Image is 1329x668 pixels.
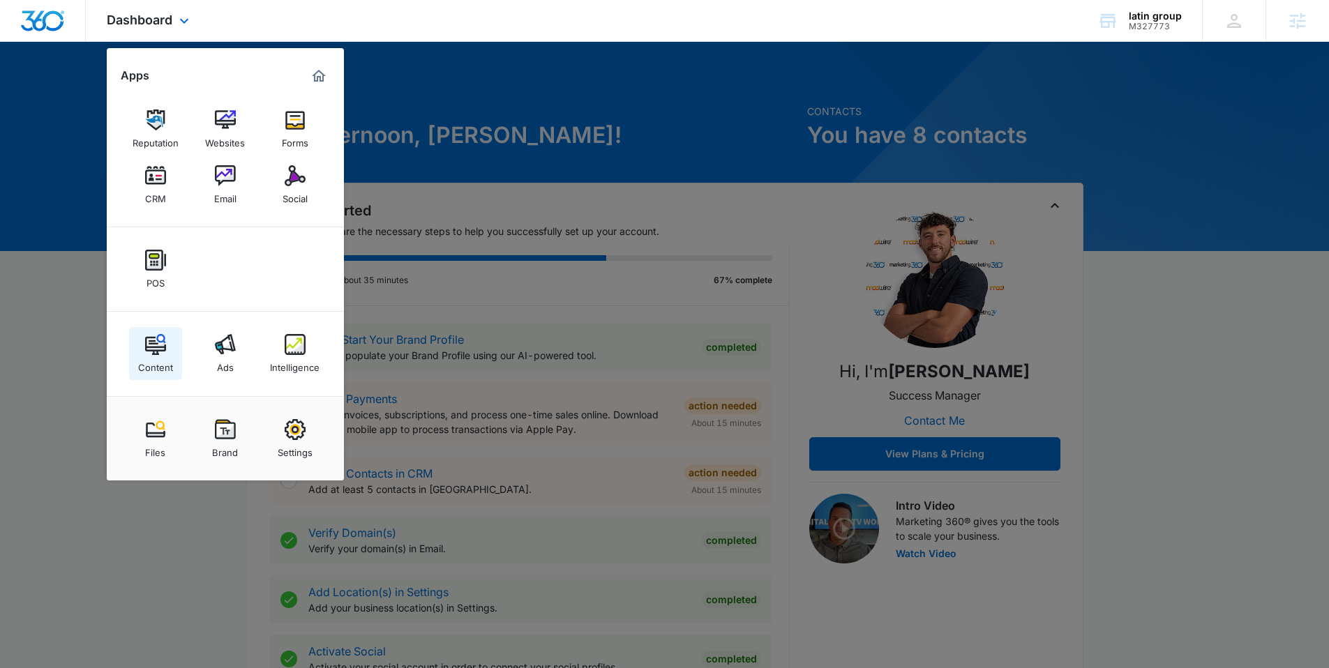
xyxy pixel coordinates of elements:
[199,158,252,211] a: Email
[129,158,182,211] a: CRM
[138,355,173,373] div: Content
[1129,10,1182,22] div: account name
[205,130,245,149] div: Websites
[36,36,153,47] div: Domain: [DOMAIN_NAME]
[283,186,308,204] div: Social
[1129,22,1182,31] div: account id
[199,103,252,155] a: Websites
[199,412,252,465] a: Brand
[269,158,322,211] a: Social
[53,82,125,91] div: Domain Overview
[129,412,182,465] a: Files
[129,327,182,380] a: Content
[133,130,179,149] div: Reputation
[129,103,182,155] a: Reputation
[22,36,33,47] img: website_grey.svg
[269,103,322,155] a: Forms
[278,440,313,458] div: Settings
[145,186,166,204] div: CRM
[217,355,234,373] div: Ads
[145,440,165,458] div: Files
[129,243,182,296] a: POS
[22,22,33,33] img: logo_orange.svg
[269,327,322,380] a: Intelligence
[282,130,308,149] div: Forms
[38,81,49,92] img: tab_domain_overview_orange.svg
[121,69,149,82] h2: Apps
[139,81,150,92] img: tab_keywords_by_traffic_grey.svg
[269,412,322,465] a: Settings
[147,271,165,289] div: POS
[39,22,68,33] div: v 4.0.25
[199,327,252,380] a: Ads
[214,186,236,204] div: Email
[270,355,320,373] div: Intelligence
[107,13,172,27] span: Dashboard
[212,440,238,458] div: Brand
[308,65,330,87] a: Marketing 360® Dashboard
[154,82,235,91] div: Keywords by Traffic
